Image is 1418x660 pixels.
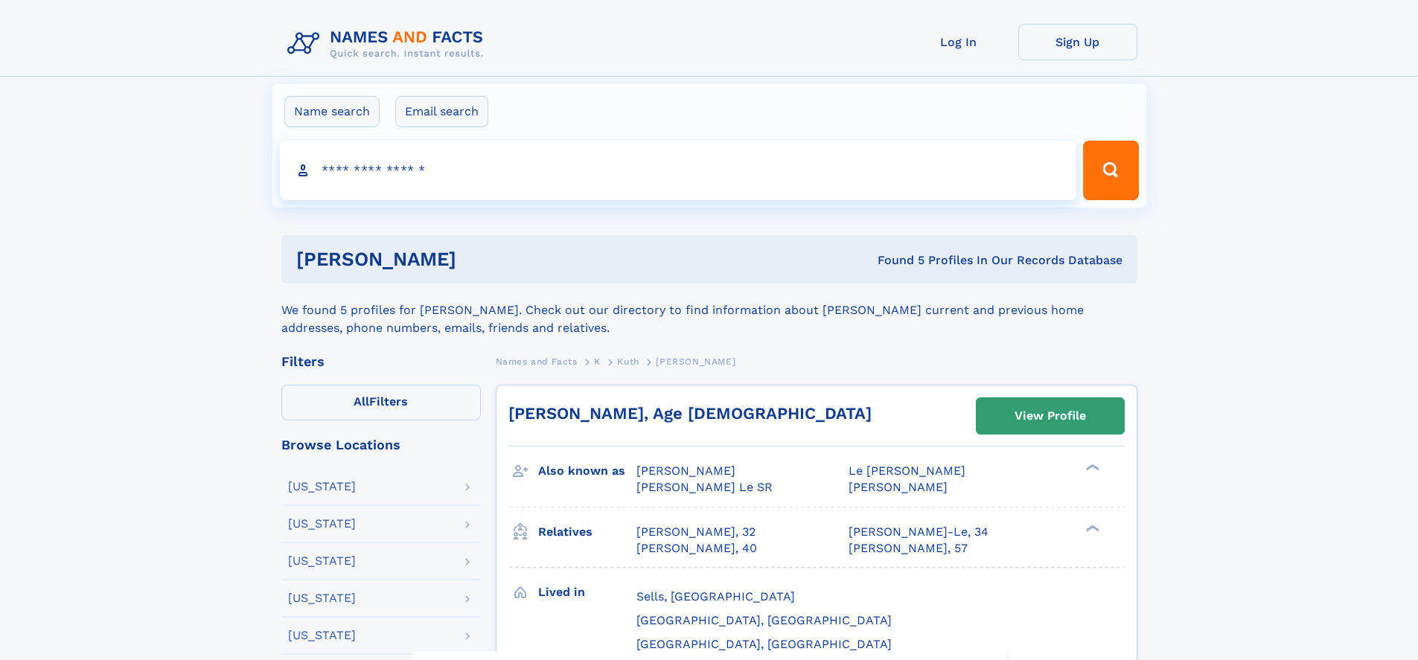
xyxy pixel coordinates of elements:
[849,464,965,478] span: Le [PERSON_NAME]
[636,613,892,627] span: [GEOGRAPHIC_DATA], [GEOGRAPHIC_DATA]
[395,96,488,127] label: Email search
[281,283,1137,337] div: We found 5 profiles for [PERSON_NAME]. Check out our directory to find information about [PERSON_...
[899,24,1018,60] a: Log In
[288,518,356,530] div: [US_STATE]
[1018,24,1137,60] a: Sign Up
[667,252,1122,269] div: Found 5 Profiles In Our Records Database
[281,355,481,368] div: Filters
[1015,399,1086,433] div: View Profile
[496,352,578,371] a: Names and Facts
[1082,463,1100,472] div: ❯
[977,398,1124,434] a: View Profile
[656,356,735,367] span: [PERSON_NAME]
[1082,523,1100,533] div: ❯
[280,141,1077,200] input: search input
[288,592,356,604] div: [US_STATE]
[594,352,601,371] a: K
[538,458,636,484] h3: Also known as
[636,524,756,540] a: [PERSON_NAME], 32
[617,352,639,371] a: Kuth
[538,519,636,545] h3: Relatives
[636,540,757,557] a: [PERSON_NAME], 40
[288,629,356,641] div: [US_STATE]
[636,589,795,603] span: Sells, [GEOGRAPHIC_DATA]
[284,96,380,127] label: Name search
[636,480,773,494] span: [PERSON_NAME] Le SR
[354,394,369,409] span: All
[849,480,948,494] span: [PERSON_NAME]
[636,637,892,651] span: [GEOGRAPHIC_DATA], [GEOGRAPHIC_DATA]
[508,404,872,423] a: [PERSON_NAME], Age [DEMOGRAPHIC_DATA]
[288,481,356,493] div: [US_STATE]
[281,385,481,420] label: Filters
[288,555,356,567] div: [US_STATE]
[849,540,968,557] a: [PERSON_NAME], 57
[281,438,481,452] div: Browse Locations
[636,464,735,478] span: [PERSON_NAME]
[594,356,601,367] span: K
[849,524,989,540] a: [PERSON_NAME]-Le, 34
[1083,141,1138,200] button: Search Button
[281,24,496,64] img: Logo Names and Facts
[296,250,667,269] h1: [PERSON_NAME]
[538,580,636,605] h3: Lived in
[617,356,639,367] span: Kuth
